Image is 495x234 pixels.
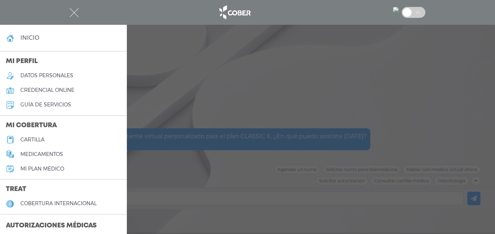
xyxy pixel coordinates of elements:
[215,4,254,21] img: logo_cober_home-white.png
[20,137,44,143] h5: cartilla
[20,166,64,172] h5: Mi plan médico
[393,7,399,13] img: 7294
[20,34,39,41] h4: inicio
[20,102,71,108] h5: guía de servicios
[20,87,74,93] h5: credencial online
[20,151,63,157] h5: medicamentos
[20,200,97,207] h5: cobertura internacional
[20,73,73,79] h5: datos personales
[70,8,79,17] img: Cober_menu-close-white.svg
